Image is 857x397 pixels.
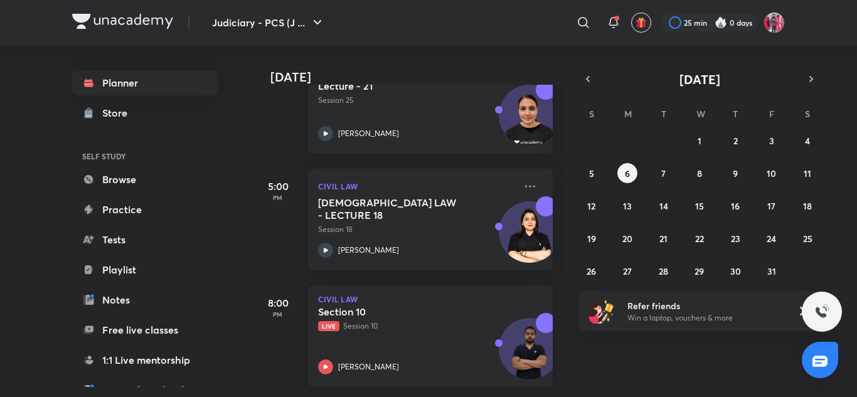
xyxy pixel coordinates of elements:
a: 1:1 Live mentorship [72,347,218,373]
abbr: Friday [769,108,774,120]
abbr: October 22, 2025 [695,233,704,245]
button: October 1, 2025 [689,130,710,151]
abbr: October 5, 2025 [589,167,594,179]
abbr: October 13, 2025 [623,200,632,212]
img: ttu [814,304,829,319]
abbr: October 18, 2025 [803,200,812,212]
abbr: October 9, 2025 [733,167,738,179]
button: October 6, 2025 [617,163,637,183]
button: October 12, 2025 [582,196,602,216]
abbr: October 26, 2025 [587,265,596,277]
a: Company Logo [72,14,173,32]
button: October 4, 2025 [797,130,817,151]
img: Avatar [499,208,560,268]
a: Practice [72,197,218,222]
h5: Lecture - 21 [318,80,474,92]
button: October 23, 2025 [725,228,745,248]
div: Store [102,105,135,120]
button: October 21, 2025 [654,228,674,248]
button: October 16, 2025 [725,196,745,216]
a: Browse [72,167,218,192]
abbr: October 28, 2025 [659,265,668,277]
abbr: October 10, 2025 [767,167,776,179]
a: Planner [72,70,218,95]
span: Live [318,321,339,331]
button: October 9, 2025 [725,163,745,183]
abbr: October 30, 2025 [730,265,741,277]
h5: 8:00 [253,295,303,310]
abbr: October 31, 2025 [767,265,776,277]
img: Avatar [499,325,560,385]
h4: [DATE] [270,70,565,85]
img: avatar [636,17,647,28]
button: October 14, 2025 [654,196,674,216]
abbr: October 2, 2025 [733,135,738,147]
abbr: October 29, 2025 [695,265,704,277]
button: October 8, 2025 [689,163,710,183]
p: Win a laptop, vouchers & more [627,312,782,324]
abbr: October 25, 2025 [803,233,812,245]
abbr: October 4, 2025 [805,135,810,147]
h5: HINDU LAW - LECTURE 18 [318,196,474,221]
button: October 18, 2025 [797,196,817,216]
button: October 29, 2025 [689,261,710,281]
p: Session 25 [318,95,515,106]
p: Civil Law [318,295,543,303]
abbr: Monday [624,108,632,120]
abbr: October 3, 2025 [769,135,774,147]
button: October 24, 2025 [762,228,782,248]
p: [PERSON_NAME] [338,245,399,256]
abbr: Sunday [589,108,594,120]
img: streak [715,16,727,29]
a: Store [72,100,218,125]
abbr: October 1, 2025 [698,135,701,147]
h5: Section 10 [318,305,474,318]
p: [PERSON_NAME] [338,361,399,373]
abbr: October 16, 2025 [731,200,740,212]
p: Civil Law [318,179,515,194]
button: avatar [631,13,651,33]
abbr: Wednesday [696,108,705,120]
h6: Refer friends [627,299,782,312]
abbr: October 24, 2025 [767,233,776,245]
button: October 3, 2025 [762,130,782,151]
abbr: October 15, 2025 [695,200,704,212]
abbr: October 23, 2025 [731,233,740,245]
a: Free live classes [72,317,218,342]
button: October 10, 2025 [762,163,782,183]
abbr: October 7, 2025 [661,167,666,179]
a: Tests [72,227,218,252]
img: Avatar [499,92,560,152]
p: Session 10 [318,320,515,332]
abbr: Tuesday [661,108,666,120]
button: Judiciary - PCS (J ... [205,10,333,35]
button: October 19, 2025 [582,228,602,248]
abbr: October 20, 2025 [622,233,632,245]
button: October 20, 2025 [617,228,637,248]
a: Notes [72,287,218,312]
p: [PERSON_NAME] [338,128,399,139]
button: October 27, 2025 [617,261,637,281]
button: October 5, 2025 [582,163,602,183]
button: October 17, 2025 [762,196,782,216]
button: October 13, 2025 [617,196,637,216]
button: October 28, 2025 [654,261,674,281]
abbr: October 27, 2025 [623,265,632,277]
button: October 26, 2025 [582,261,602,281]
button: October 15, 2025 [689,196,710,216]
h5: 5:00 [253,179,303,194]
h6: SELF STUDY [72,146,218,167]
button: October 22, 2025 [689,228,710,248]
p: Session 18 [318,224,515,235]
img: Archita Mittal [764,12,785,33]
abbr: Saturday [805,108,810,120]
button: October 31, 2025 [762,261,782,281]
abbr: October 21, 2025 [659,233,668,245]
abbr: October 19, 2025 [587,233,596,245]
abbr: October 14, 2025 [659,200,668,212]
button: October 7, 2025 [654,163,674,183]
a: Playlist [72,257,218,282]
span: [DATE] [679,71,720,88]
p: PM [253,194,303,201]
button: October 30, 2025 [725,261,745,281]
